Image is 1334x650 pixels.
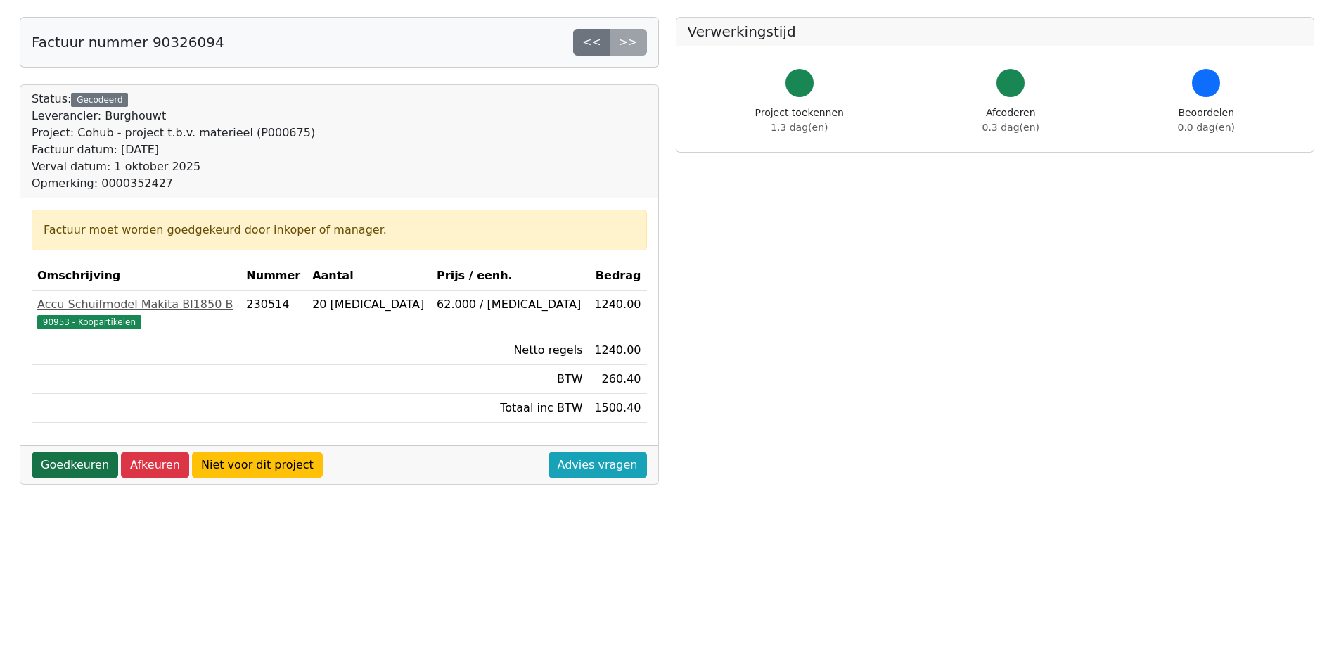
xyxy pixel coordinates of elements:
[549,452,647,478] a: Advies vragen
[44,222,635,238] div: Factuur moet worden goedgekeurd door inkoper of manager.
[688,23,1303,40] h5: Verwerkingstijd
[32,141,315,158] div: Factuur datum: [DATE]
[431,262,588,291] th: Prijs / eenh.
[32,108,315,125] div: Leverancier: Burghouwt
[588,262,646,291] th: Bedrag
[240,291,307,336] td: 230514
[1178,106,1235,135] div: Beoordelen
[32,175,315,192] div: Opmerking: 0000352427
[1178,122,1235,133] span: 0.0 dag(en)
[32,452,118,478] a: Goedkeuren
[37,315,141,329] span: 90953 - Koopartikelen
[32,34,224,51] h5: Factuur nummer 90326094
[982,106,1039,135] div: Afcoderen
[431,365,588,394] td: BTW
[32,262,240,291] th: Omschrijving
[240,262,307,291] th: Nummer
[588,365,646,394] td: 260.40
[32,158,315,175] div: Verval datum: 1 oktober 2025
[32,125,315,141] div: Project: Cohub - project t.b.v. materieel (P000675)
[37,296,235,313] div: Accu Schuifmodel Makita Bl1850 B
[437,296,582,313] div: 62.000 / [MEDICAL_DATA]
[588,336,646,365] td: 1240.00
[771,122,828,133] span: 1.3 dag(en)
[573,29,610,56] a: <<
[982,122,1039,133] span: 0.3 dag(en)
[307,262,431,291] th: Aantal
[192,452,323,478] a: Niet voor dit project
[312,296,425,313] div: 20 [MEDICAL_DATA]
[431,394,588,423] td: Totaal inc BTW
[588,291,646,336] td: 1240.00
[71,93,128,107] div: Gecodeerd
[121,452,189,478] a: Afkeuren
[588,394,646,423] td: 1500.40
[431,336,588,365] td: Netto regels
[32,91,315,192] div: Status:
[37,296,235,330] a: Accu Schuifmodel Makita Bl1850 B90953 - Koopartikelen
[755,106,844,135] div: Project toekennen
